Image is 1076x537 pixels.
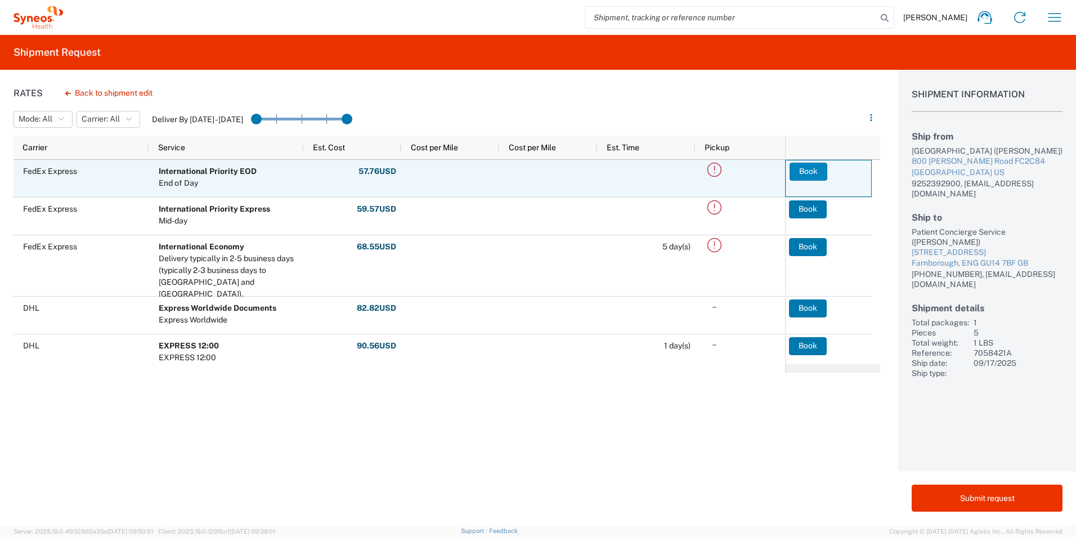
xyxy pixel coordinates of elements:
b: EXPRESS 12:00 [159,341,219,350]
span: Pickup [705,143,729,152]
button: Book [789,238,827,256]
div: Total weight: [912,338,969,348]
div: 7058421A [974,348,1062,358]
div: 1 LBS [974,338,1062,348]
button: 90.56USD [356,337,397,355]
label: Deliver By [DATE] - [DATE] [152,114,243,124]
span: Est. Cost [313,143,345,152]
div: Reference: [912,348,969,358]
button: Book [790,163,827,181]
a: 800 [PERSON_NAME] Road FC2C84[GEOGRAPHIC_DATA] US [912,156,1062,178]
h2: Ship from [912,131,1062,142]
button: Book [789,337,827,355]
div: 800 [PERSON_NAME] Road FC2C84 [912,156,1062,167]
span: Est. Time [607,143,639,152]
div: 09/17/2025 [974,358,1062,368]
span: Server: 2025.19.0-49328d0a35e [14,528,153,535]
b: International Economy [159,242,244,251]
span: DHL [23,341,39,350]
div: [PHONE_NUMBER], [EMAIL_ADDRESS][DOMAIN_NAME] [912,269,1062,289]
span: FedEx Express [23,167,77,176]
span: Carrier [23,143,47,152]
a: [STREET_ADDRESS]Farnborough, ENG GU14 7BF GB [912,247,1062,269]
div: Patient Concierge Service ([PERSON_NAME]) [912,227,1062,247]
span: [DATE] 09:39:01 [230,528,275,535]
div: [STREET_ADDRESS] [912,247,1062,258]
a: Feedback [489,527,518,534]
span: [PERSON_NAME] [903,12,967,23]
div: Pieces [912,328,969,338]
a: Support [461,527,489,534]
span: 1 day(s) [664,341,691,350]
div: Delivery typically in 2-5 business days (typically 2-3 business days to Canada and Mexico). [159,253,299,300]
strong: 57.76 USD [358,166,396,177]
strong: 82.82 USD [357,303,396,314]
div: 1 [974,317,1062,328]
button: Carrier: All [77,111,140,128]
h2: Ship to [912,212,1062,223]
div: 9252392900, [EMAIL_ADDRESS][DOMAIN_NAME] [912,178,1062,199]
span: FedEx Express [23,242,77,251]
h1: Shipment Information [912,89,1062,112]
span: 5 day(s) [662,242,691,251]
span: Service [158,143,185,152]
button: Book [789,200,827,218]
div: Ship date: [912,358,969,368]
button: 68.55USD [356,238,397,256]
button: Mode: All [14,111,73,128]
span: Copyright © [DATE]-[DATE] Agistix Inc., All Rights Reserved [889,526,1062,536]
div: Ship type: [912,368,969,378]
strong: 90.56 USD [357,341,396,351]
button: Book [789,299,827,317]
input: Shipment, tracking or reference number [585,7,877,28]
span: Cost per Mile [509,143,556,152]
span: FedEx Express [23,204,77,213]
button: 82.82USD [356,299,397,317]
div: Express Worldwide [159,314,276,326]
span: Carrier: All [82,114,120,124]
div: Farnborough, ENG GU14 7BF GB [912,258,1062,269]
span: [DATE] 09:50:51 [107,528,153,535]
button: 57.76USD [358,163,397,181]
div: Total packages: [912,317,969,328]
b: Express Worldwide Documents [159,303,276,312]
b: International Priority EOD [159,167,257,176]
div: Mid-day [159,215,270,227]
div: [GEOGRAPHIC_DATA] US [912,167,1062,178]
div: 5 [974,328,1062,338]
strong: 68.55 USD [357,241,396,252]
div: EXPRESS 12:00 [159,352,219,364]
div: End of Day [159,177,257,189]
span: Mode: All [19,114,52,124]
button: 59.57USD [356,200,397,218]
b: International Priority Express [159,204,270,213]
strong: 59.57 USD [357,204,396,214]
button: Back to shipment edit [56,83,162,103]
span: DHL [23,303,39,312]
span: Cost per Mile [411,143,458,152]
h2: Shipment Request [14,46,101,59]
h2: Shipment details [912,303,1062,314]
div: [GEOGRAPHIC_DATA] ([PERSON_NAME]) [912,146,1062,156]
h1: Rates [14,88,43,99]
button: Submit request [912,485,1062,512]
span: Client: 2025.19.0-129fbcf [158,528,275,535]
